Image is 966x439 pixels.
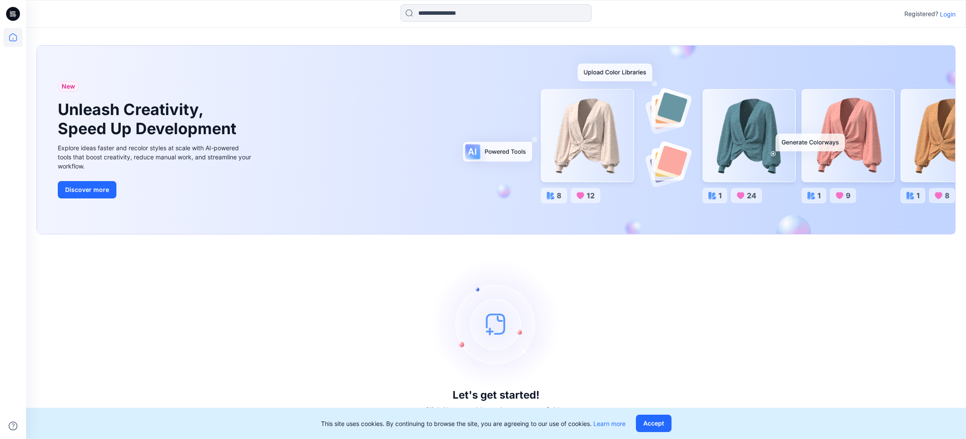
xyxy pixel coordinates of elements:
[58,143,253,171] div: Explore ideas faster and recolor styles at scale with AI-powered tools that boost creativity, red...
[62,81,75,92] span: New
[425,405,567,415] p: Click New to add a style or create a folder.
[58,181,116,198] button: Discover more
[58,100,240,138] h1: Unleash Creativity, Speed Up Development
[431,259,561,389] img: empty-state-image.svg
[593,420,625,427] a: Learn more
[636,415,672,432] button: Accept
[940,10,956,19] p: Login
[453,389,539,401] h3: Let's get started!
[321,419,625,428] p: This site uses cookies. By continuing to browse the site, you are agreeing to our use of cookies.
[904,9,938,19] p: Registered?
[58,181,253,198] a: Discover more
